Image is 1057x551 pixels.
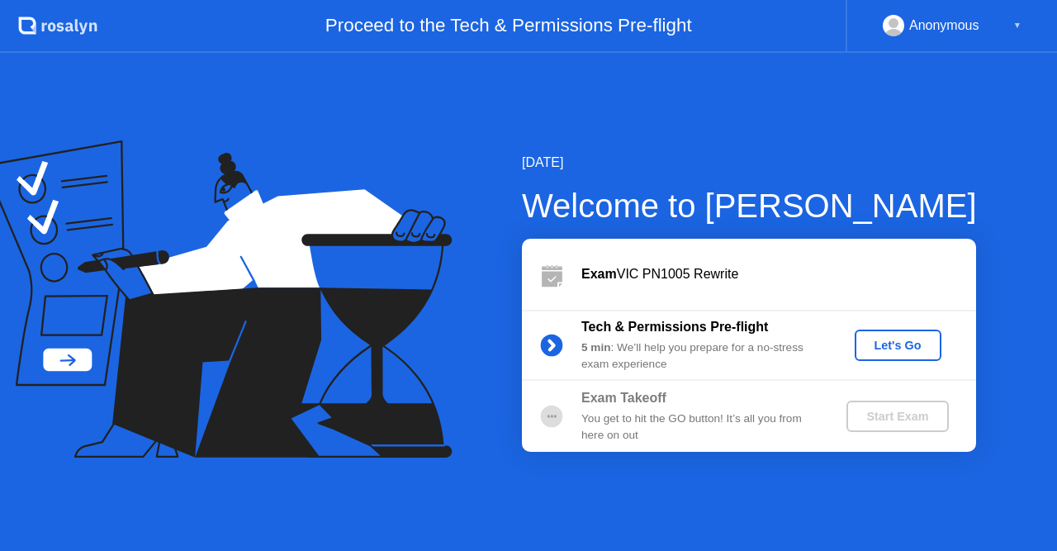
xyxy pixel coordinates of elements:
div: [DATE] [522,153,977,173]
b: 5 min [581,341,611,354]
b: Exam Takeoff [581,391,666,405]
button: Start Exam [846,401,948,432]
b: Exam [581,267,617,281]
div: You get to hit the GO button! It’s all you from here on out [581,411,819,444]
b: Tech & Permissions Pre-flight [581,320,768,334]
div: Start Exam [853,410,941,423]
div: : We’ll help you prepare for a no-stress exam experience [581,340,819,373]
div: VIC PN1005 Rewrite [581,264,976,284]
div: ▼ [1013,15,1021,36]
div: Welcome to [PERSON_NAME] [522,181,977,230]
button: Let's Go [855,330,941,361]
div: Anonymous [909,15,979,36]
div: Let's Go [861,339,935,352]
